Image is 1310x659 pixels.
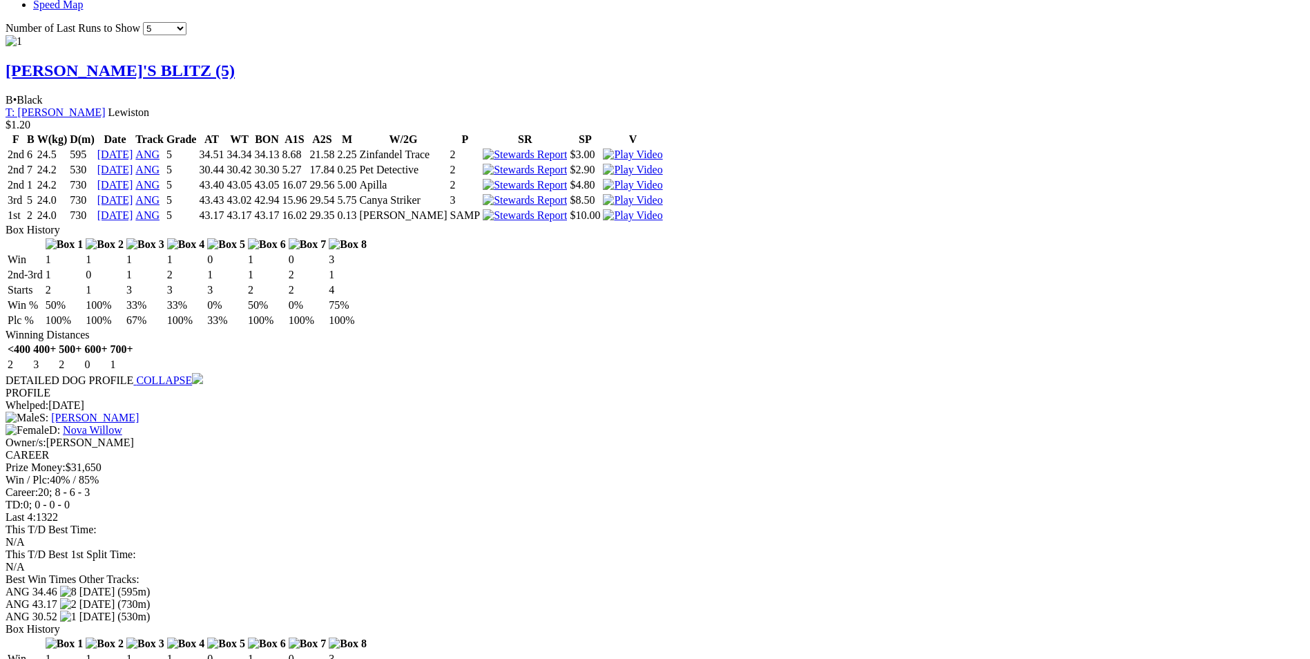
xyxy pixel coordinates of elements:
[69,133,95,146] th: D(m)
[6,399,1304,412] div: [DATE]
[32,611,57,622] span: 30.52
[253,133,280,146] th: BON
[84,358,108,372] td: 0
[603,149,662,161] img: Play Video
[207,238,245,251] img: Box 5
[450,178,481,192] td: 2
[6,399,48,411] span: Whelped:
[79,598,115,610] span: [DATE]
[135,149,160,160] a: ANG
[358,133,447,146] th: W/2G
[336,163,357,177] td: 0.25
[483,149,567,161] img: Stewards Report
[450,148,481,162] td: 2
[166,298,206,312] td: 33%
[603,194,662,206] a: View replay
[309,148,335,162] td: 21.58
[483,179,567,191] img: Stewards Report
[32,358,57,372] td: 3
[7,209,25,222] td: 1st
[135,133,164,146] th: Track
[6,511,1304,524] div: 1322
[6,499,1304,511] div: 0; 0 - 0 - 0
[37,178,68,192] td: 24.2
[288,283,327,297] td: 2
[247,298,287,312] td: 50%
[6,573,139,585] span: Best Win Times Other Tracks:
[7,343,31,356] th: <400
[281,148,307,162] td: 8.68
[45,283,84,297] td: 2
[6,119,30,131] span: $1.20
[26,163,35,177] td: 7
[248,638,286,650] img: Box 6
[166,178,198,192] td: 5
[85,253,124,267] td: 1
[63,424,122,436] a: Nova Willow
[26,193,35,207] td: 5
[6,611,30,622] span: ANG
[7,253,44,267] td: Win
[328,298,367,312] td: 75%
[253,193,280,207] td: 42.94
[309,193,335,207] td: 29.54
[206,283,246,297] td: 3
[289,238,327,251] img: Box 7
[6,387,1304,399] div: PROFILE
[7,298,44,312] td: Win %
[69,163,95,177] td: 530
[46,238,84,251] img: Box 1
[603,179,662,191] img: Play Video
[6,61,235,79] a: [PERSON_NAME]'S BLITZ (5)
[281,209,307,222] td: 16.02
[207,638,245,650] img: Box 5
[358,209,447,222] td: [PERSON_NAME]
[569,148,601,162] td: $3.00
[32,598,57,610] span: 43.17
[483,164,567,176] img: Stewards Report
[7,133,25,146] th: F
[336,193,357,207] td: 5.75
[7,178,25,192] td: 2nd
[569,193,601,207] td: $8.50
[97,133,134,146] th: Date
[309,178,335,192] td: 29.56
[7,358,31,372] td: 2
[603,179,662,191] a: View replay
[7,268,44,282] td: 2nd-3rd
[166,314,206,327] td: 100%
[328,283,367,297] td: 4
[206,298,246,312] td: 0%
[135,164,160,175] a: ANG
[45,298,84,312] td: 50%
[6,548,1304,573] div: N/A
[86,238,124,251] img: Box 2
[133,374,203,386] a: COLLAPSE
[192,373,203,384] img: chevron-down.svg
[13,94,17,106] span: •
[45,314,84,327] td: 100%
[483,194,567,207] img: Stewards Report
[85,314,124,327] td: 100%
[7,314,44,327] td: Plc %
[450,163,481,177] td: 2
[289,638,327,650] img: Box 7
[97,209,133,221] a: [DATE]
[6,424,60,436] span: D:
[126,253,165,267] td: 1
[85,283,124,297] td: 1
[6,449,1304,461] div: CAREER
[281,193,307,207] td: 15.96
[602,133,663,146] th: V
[85,268,124,282] td: 0
[603,209,662,222] img: Play Video
[84,343,108,356] th: 600+
[6,35,22,48] img: 1
[126,298,165,312] td: 33%
[328,314,367,327] td: 100%
[281,178,307,192] td: 16.07
[288,268,327,282] td: 2
[37,193,68,207] td: 24.0
[6,106,106,118] a: T: [PERSON_NAME]
[450,193,481,207] td: 3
